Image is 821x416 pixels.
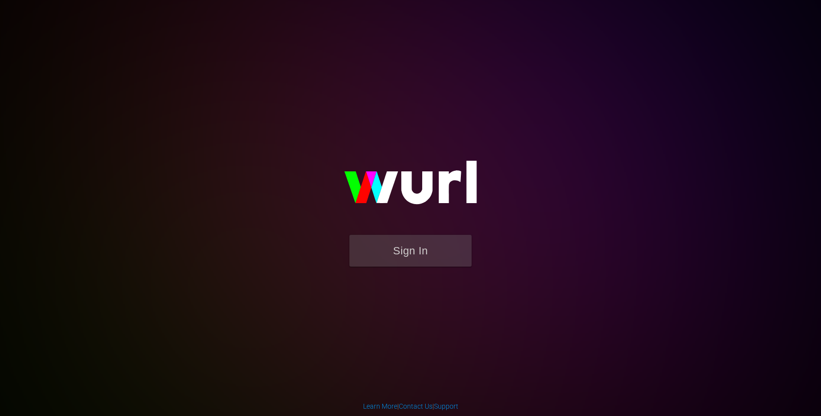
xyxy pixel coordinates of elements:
div: | | [363,401,458,411]
a: Learn More [363,402,397,410]
a: Support [434,402,458,410]
a: Contact Us [399,402,432,410]
button: Sign In [349,235,472,267]
img: wurl-logo-on-black-223613ac3d8ba8fe6dc639794a292ebdb59501304c7dfd60c99c58986ef67473.svg [313,140,508,234]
